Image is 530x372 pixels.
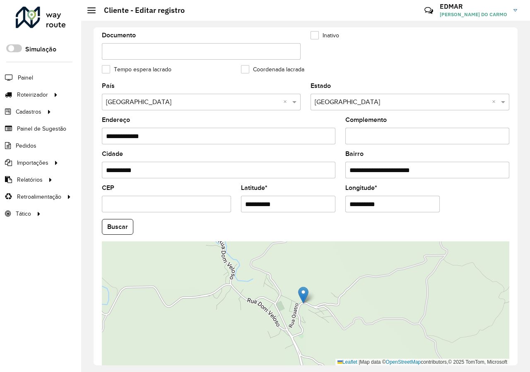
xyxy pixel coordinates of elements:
[102,81,115,91] label: País
[283,97,290,107] span: Clear all
[241,65,304,74] label: Coordenada lacrada
[102,149,123,159] label: Cidade
[17,90,48,99] span: Roteirizador
[17,158,48,167] span: Importações
[492,97,499,107] span: Clear all
[96,6,185,15] h2: Cliente - Editar registro
[337,359,357,365] a: Leaflet
[17,192,61,201] span: Retroalimentação
[102,65,171,74] label: Tempo espera lacrado
[298,287,308,304] img: Marker
[25,44,56,54] label: Simulação
[311,31,339,40] label: Inativo
[17,124,66,133] span: Painel de Sugestão
[17,175,43,184] span: Relatórios
[386,359,421,365] a: OpenStreetMap
[420,2,438,19] a: Contato Rápido
[345,183,377,193] label: Longitude
[16,107,41,116] span: Cadastros
[440,2,507,10] h3: EDMAR
[102,115,130,125] label: Endereço
[345,115,387,125] label: Complemento
[311,81,331,91] label: Estado
[18,73,33,82] span: Painel
[335,359,509,366] div: Map data © contributors,© 2025 TomTom, Microsoft
[102,219,133,235] button: Buscar
[16,141,36,150] span: Pedidos
[359,359,360,365] span: |
[345,149,364,159] label: Bairro
[440,11,507,18] span: [PERSON_NAME] DO CARMO
[102,30,136,40] label: Documento
[102,183,114,193] label: CEP
[16,209,31,218] span: Tático
[241,183,267,193] label: Latitude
